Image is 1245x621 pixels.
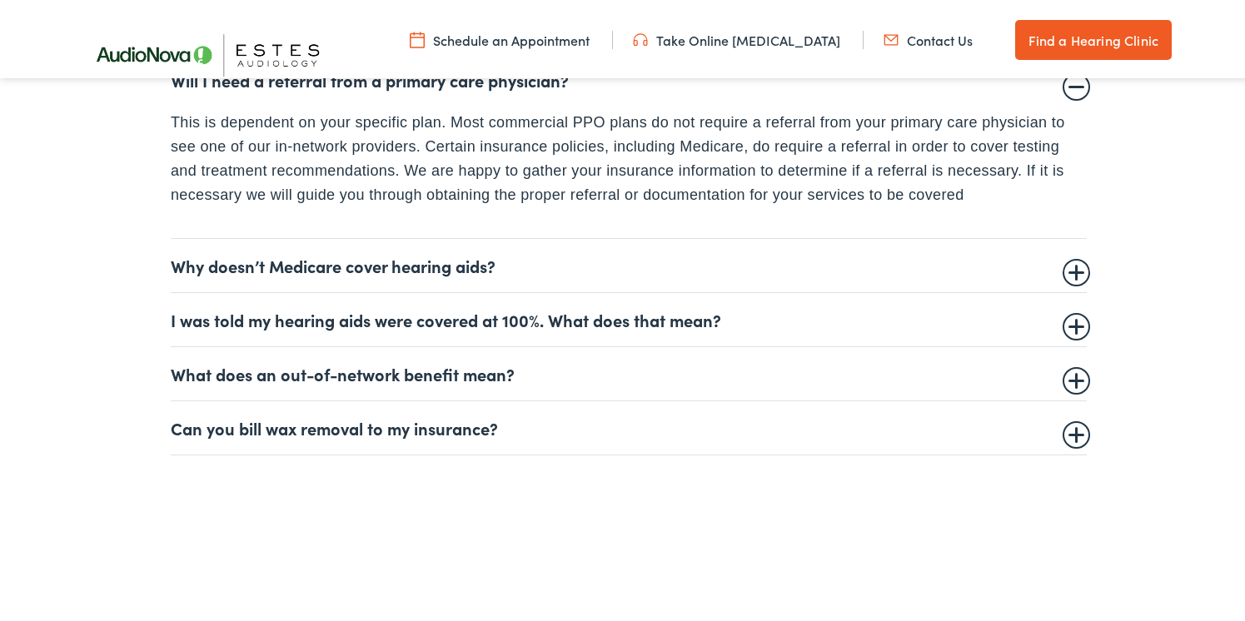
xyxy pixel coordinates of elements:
a: Take Online [MEDICAL_DATA] [633,27,840,46]
summary: I was told my hearing aids were covered at 100%. What does that mean? [171,306,1087,326]
summary: Can you bill wax removal to my insurance? [171,415,1087,435]
summary: Will I need a referral from a primary care physician? [171,67,1087,87]
img: utility icon [633,27,648,46]
p: This is dependent on your specific plan. Most commercial PPO plans do not require a referral from... [171,107,1087,203]
img: utility icon [884,27,899,46]
summary: Why doesn’t Medicare cover hearing aids? [171,252,1087,272]
a: Contact Us [884,27,973,46]
img: utility icon [410,27,425,46]
a: Schedule an Appointment [410,27,590,46]
a: Find a Hearing Clinic [1015,17,1172,57]
summary: What does an out-of-network benefit mean? [171,360,1087,380]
